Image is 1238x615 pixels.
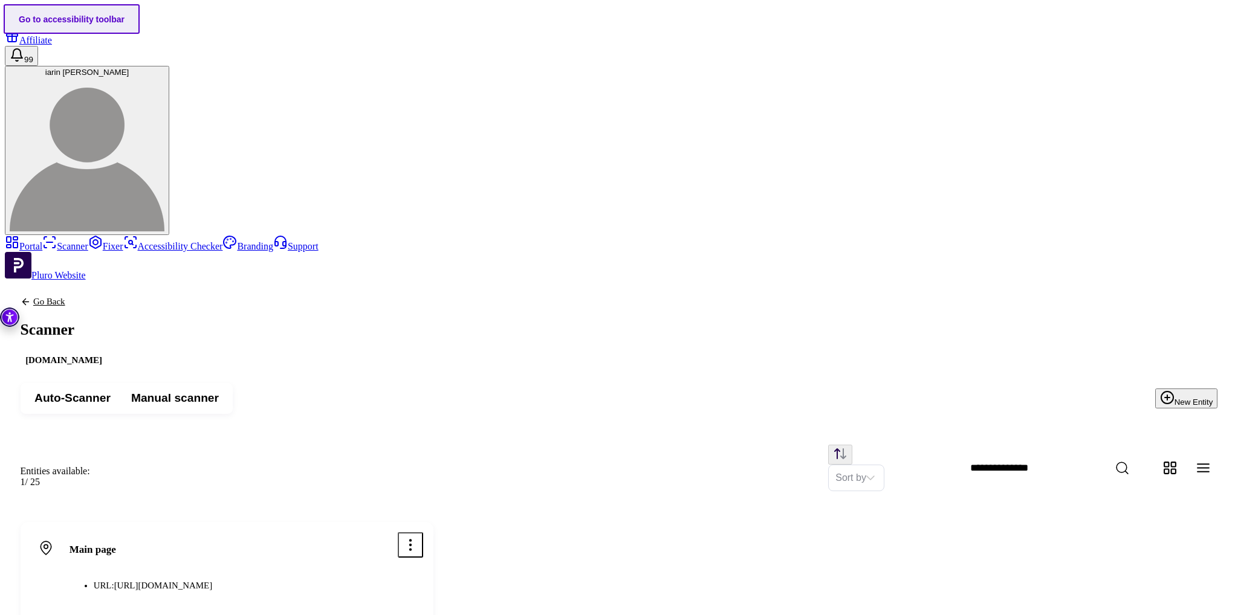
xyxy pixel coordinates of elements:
[70,543,212,556] h3: Main page
[273,241,319,251] a: Support
[123,241,223,251] a: Accessibility Checker
[34,390,111,406] span: Auto-Scanner
[828,445,852,465] button: Change sorting direction
[24,55,33,64] span: 99
[4,4,140,34] a: Go to accessibility toolbar
[24,387,121,410] button: Auto-Scanner
[1190,454,1218,482] button: Change content view type to table
[5,241,42,251] a: Portal
[21,353,108,367] div: [DOMAIN_NAME]
[1155,388,1218,408] button: New Entity
[398,532,423,558] button: Open options menu
[94,579,212,592] li: URL:
[10,77,164,231] img: iarin frenkel
[42,241,88,251] a: Scanner
[5,270,86,280] a: Open Pluro Website
[5,46,38,66] button: Open notifications, you have 101 new notifications
[828,465,884,491] div: Set sorting
[21,466,90,477] div: Entities available:
[45,68,129,77] span: iarin [PERSON_NAME]
[5,66,169,235] button: iarin [PERSON_NAME]iarin frenkel
[21,297,108,307] a: Back to previous screen
[21,322,108,338] h1: Scanner
[131,390,219,406] span: Manual scanner
[5,235,1233,281] aside: Sidebar menu
[88,241,123,251] a: Fixer
[121,387,229,410] button: Manual scanner
[222,241,273,251] a: Branding
[1156,454,1184,482] button: Change content view type to grid
[21,477,28,487] span: 1 /
[5,35,52,45] a: Affiliate
[21,477,90,488] div: 25
[960,454,1182,481] input: Website Search
[114,581,212,590] span: [URL][DOMAIN_NAME]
